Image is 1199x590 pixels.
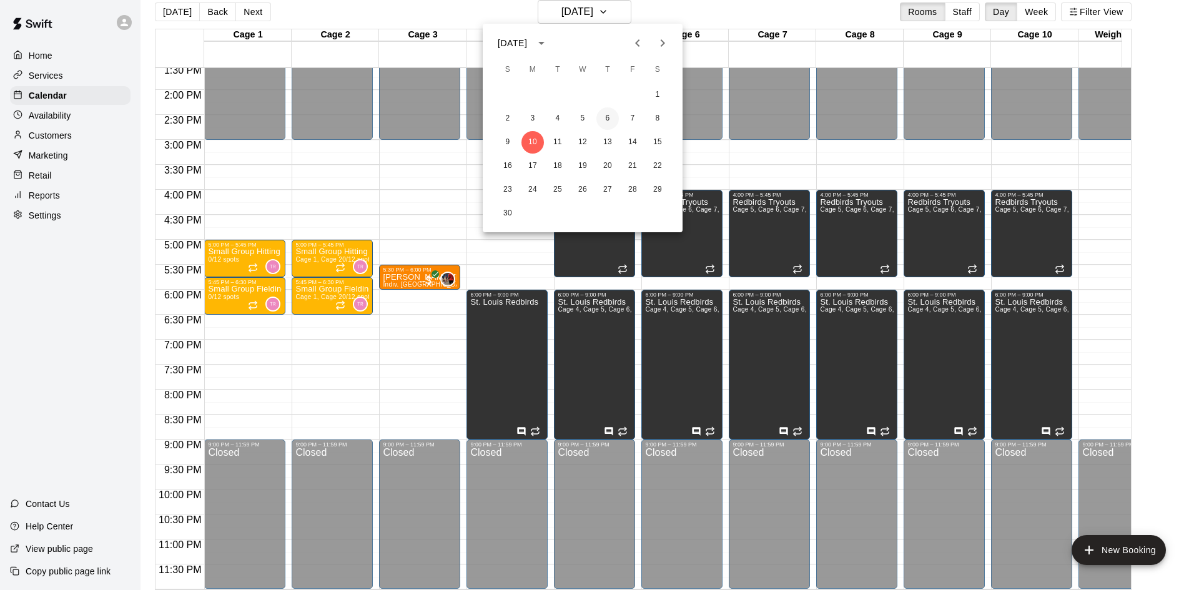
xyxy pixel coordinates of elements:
button: 15 [646,131,669,154]
span: Saturday [646,57,669,82]
button: 25 [546,179,569,201]
span: Friday [621,57,644,82]
button: 2 [496,107,519,130]
span: Wednesday [571,57,594,82]
button: 30 [496,202,519,225]
button: 20 [596,155,619,177]
button: 1 [646,84,669,106]
button: 23 [496,179,519,201]
button: 7 [621,107,644,130]
button: 24 [521,179,544,201]
button: 3 [521,107,544,130]
button: 26 [571,179,594,201]
button: Previous month [625,31,650,56]
button: 16 [496,155,519,177]
button: 6 [596,107,619,130]
span: Tuesday [546,57,569,82]
button: 17 [521,155,544,177]
span: Monday [521,57,544,82]
button: 19 [571,155,594,177]
button: 5 [571,107,594,130]
span: Sunday [496,57,519,82]
button: 27 [596,179,619,201]
button: 28 [621,179,644,201]
button: 29 [646,179,669,201]
button: 13 [596,131,619,154]
div: [DATE] [498,37,527,50]
button: 18 [546,155,569,177]
button: 9 [496,131,519,154]
button: 8 [646,107,669,130]
button: 12 [571,131,594,154]
button: 21 [621,155,644,177]
button: 10 [521,131,544,154]
button: 22 [646,155,669,177]
span: Thursday [596,57,619,82]
button: Next month [650,31,675,56]
button: 11 [546,131,569,154]
button: 4 [546,107,569,130]
button: 14 [621,131,644,154]
button: calendar view is open, switch to year view [531,32,552,54]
